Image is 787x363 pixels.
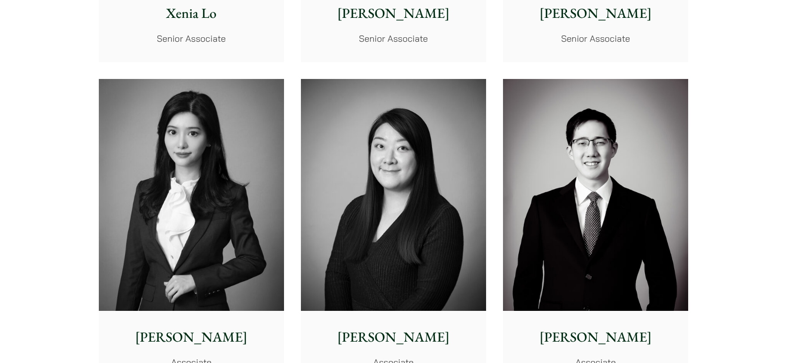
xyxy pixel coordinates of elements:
p: Senior Associate [107,32,276,45]
p: [PERSON_NAME] [511,327,680,348]
p: Senior Associate [309,32,478,45]
p: [PERSON_NAME] [511,3,680,24]
p: Senior Associate [511,32,680,45]
p: [PERSON_NAME] [107,327,276,348]
p: Xenia Lo [107,3,276,24]
p: [PERSON_NAME] [309,3,478,24]
img: Florence Yan photo [99,79,284,311]
p: [PERSON_NAME] [309,327,478,348]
